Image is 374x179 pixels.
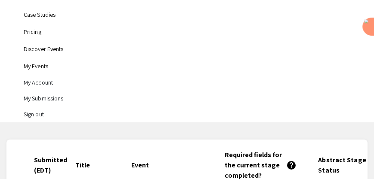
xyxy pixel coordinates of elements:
li: My Account [24,75,368,91]
a: Case Studies [24,11,56,18]
div: Title [75,160,98,170]
div: Event [131,160,157,170]
a: Discover Events [24,45,64,53]
a: Pricing [24,28,41,36]
div: Title [75,160,90,170]
div: Event [131,160,149,170]
li: My Submissions [24,91,368,106]
div: Submitted At (EDT) [34,155,75,176]
div: Submitted At (EDT) [34,155,83,176]
li: Sign out [24,106,368,122]
a: My Events [24,62,48,70]
iframe: Chat [6,140,37,173]
mat-icon: help [286,160,297,170]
